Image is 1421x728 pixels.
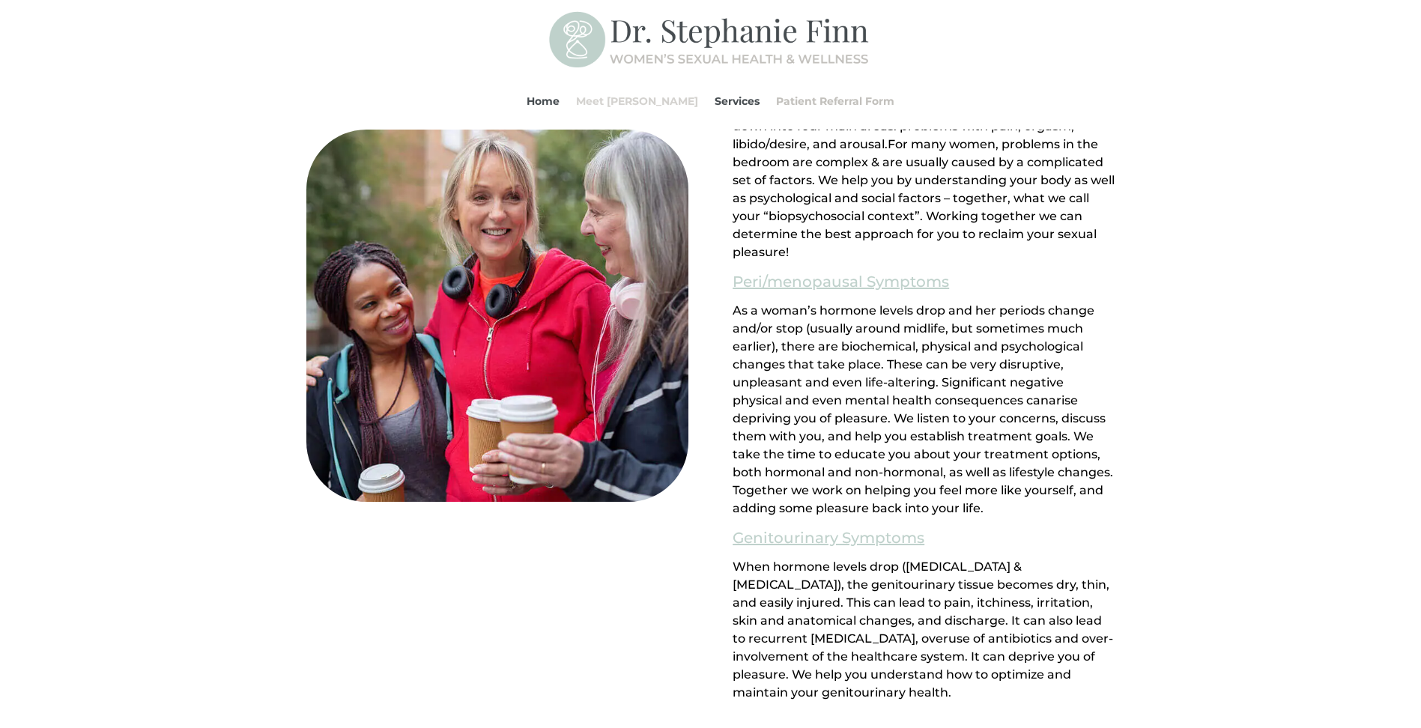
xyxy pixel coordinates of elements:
img: All-Ages-Pleasure-MD-Ontario-Women-Sexual-Health-and-Wellness [306,130,688,502]
div: Page 1 [733,302,1115,518]
a: Genitourinary Symptoms [733,525,924,550]
a: Patient Referral Form [776,73,894,130]
a: Services [715,73,760,130]
a: Peri/menopausal Symptoms [733,269,949,294]
p: arise depriving you of pleasure. We listen to your concerns, discuss them with you, and help you ... [733,302,1115,518]
div: Page 1 [733,82,1115,261]
div: Page 2 [733,558,1115,702]
span: As a woman’s hormone levels drop and her periods change and/or stop (usually around midlife, but ... [733,303,1094,407]
a: Meet [PERSON_NAME] [576,73,698,130]
span: For many women, problems in the bedroom are complex & are usually caused by a complicated set of ... [733,137,1115,259]
span: When hormone levels drop ([MEDICAL_DATA] & [MEDICAL_DATA]), the genitourinary tissue becomes dry,... [733,559,1113,700]
a: Home [527,73,560,130]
